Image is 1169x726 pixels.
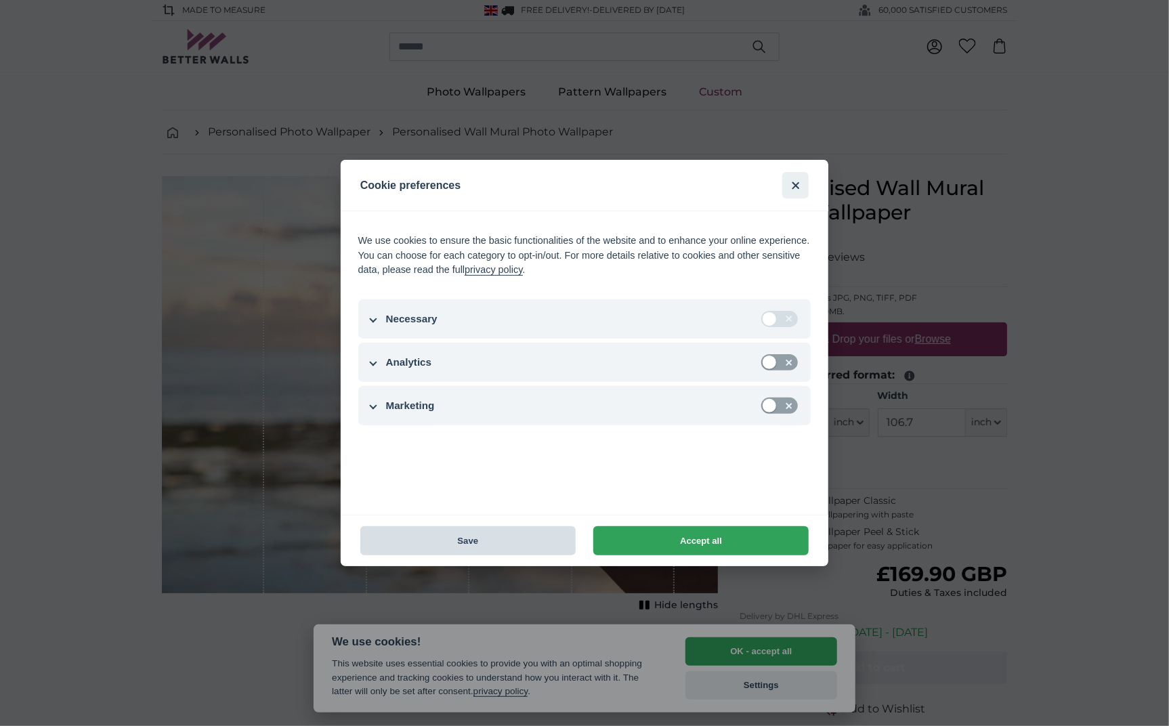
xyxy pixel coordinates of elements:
button: Analytics [358,343,811,382]
h2: Cookie preferences [360,160,715,211]
a: privacy policy [465,264,522,276]
button: Save [360,526,576,555]
button: Necessary [358,299,811,339]
button: Accept all [593,526,809,555]
button: Accept all [782,172,809,198]
div: We use cookies to ensure the basic functionalities of the website and to enhance your online expe... [358,234,811,278]
button: Marketing [358,386,811,425]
